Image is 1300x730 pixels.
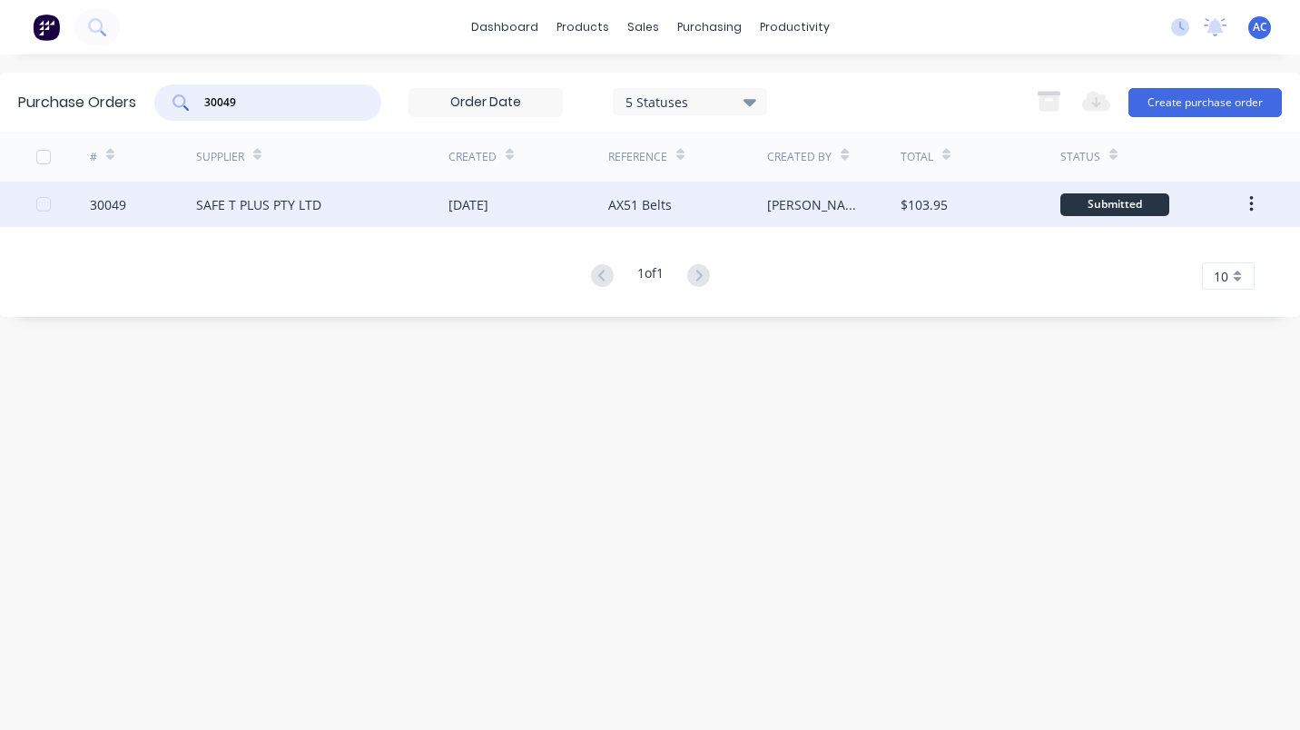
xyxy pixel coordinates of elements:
div: # [90,149,97,165]
a: dashboard [462,14,547,41]
div: [DATE] [448,195,488,214]
div: [PERSON_NAME] [767,195,863,214]
div: Submitted [1060,193,1169,216]
button: Create purchase order [1128,88,1282,117]
div: Purchase Orders [18,92,136,113]
div: 1 of 1 [637,263,664,290]
div: 30049 [90,195,126,214]
div: AX51 Belts [608,195,672,214]
div: Total [901,149,933,165]
div: Supplier [196,149,244,165]
div: Created [448,149,497,165]
img: Factory [33,14,60,41]
div: productivity [751,14,839,41]
input: Order Date [409,89,562,116]
div: Status [1060,149,1100,165]
div: sales [618,14,668,41]
span: 10 [1214,267,1228,286]
input: Search purchase orders... [202,94,353,112]
div: products [547,14,618,41]
div: SAFE T PLUS PTY LTD [196,195,321,214]
div: purchasing [668,14,751,41]
span: AC [1253,19,1267,35]
div: Reference [608,149,667,165]
div: Created By [767,149,832,165]
div: $103.95 [901,195,948,214]
div: 5 Statuses [625,92,755,111]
